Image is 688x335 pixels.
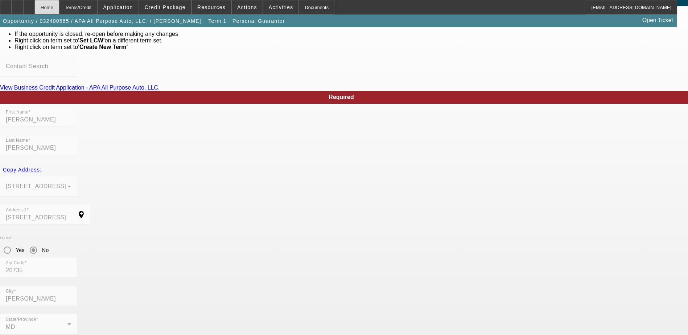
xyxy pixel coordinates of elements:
[139,0,191,14] button: Credit Package
[6,317,36,322] mat-label: State/Province
[78,37,104,44] b: 'Set LCW'
[269,4,293,10] span: Activities
[6,261,25,265] mat-label: Zip Code
[208,18,226,24] span: Term 1
[6,110,28,115] mat-label: First Name
[206,15,229,28] button: Term 1
[73,210,90,219] mat-icon: add_location
[232,0,263,14] button: Actions
[15,37,688,44] li: Right click on term set to on a different term set.
[6,138,28,143] mat-label: Last Name
[6,289,14,294] mat-label: City
[6,63,48,69] mat-label: Contact Search
[192,0,231,14] button: Resources
[15,31,688,37] li: If the opportunity is closed, re-open before making any changes
[78,44,128,50] b: 'Create New Term'
[3,18,201,24] span: Opportunity / 032400565 / APA All Purpose Auto, LLC. / [PERSON_NAME]
[98,0,138,14] button: Application
[639,14,676,26] a: Open Ticket
[197,4,226,10] span: Resources
[237,4,257,10] span: Actions
[6,208,26,212] mat-label: Address 1
[15,44,688,50] li: Right click on term set to
[232,18,285,24] span: Personal Guarantor
[145,4,186,10] span: Credit Package
[329,94,354,100] span: Required
[231,15,287,28] button: Personal Guarantor
[263,0,299,14] button: Activities
[103,4,133,10] span: Application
